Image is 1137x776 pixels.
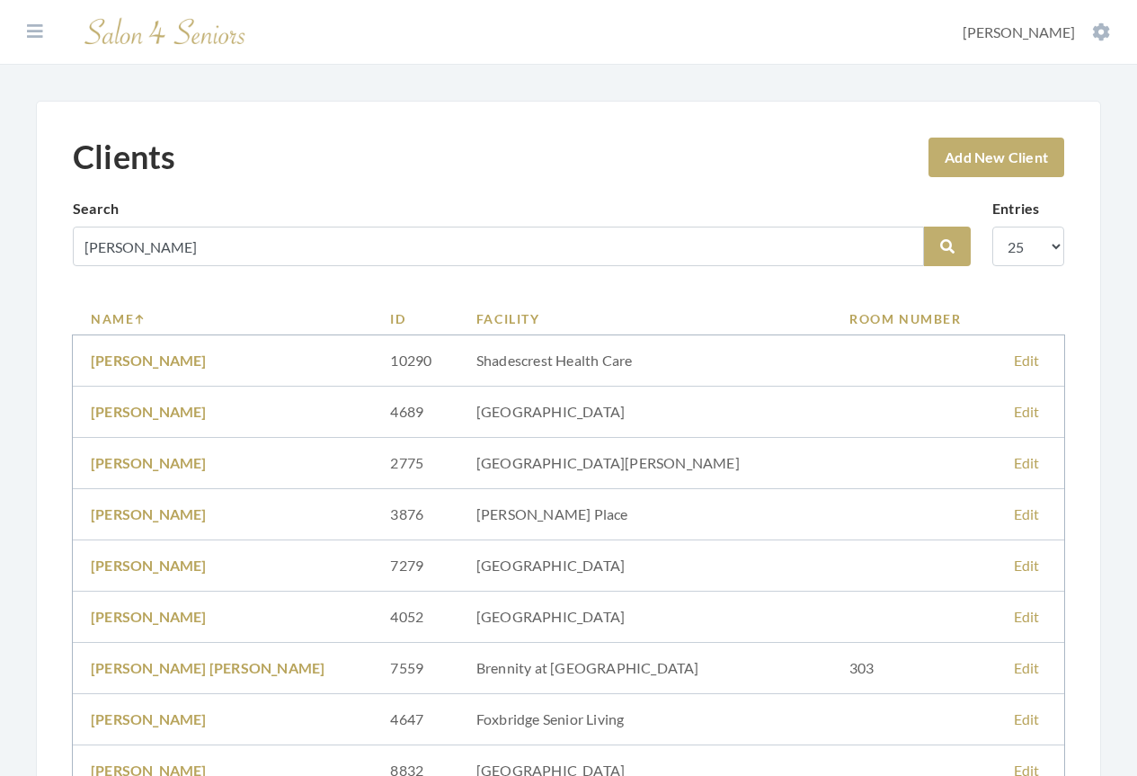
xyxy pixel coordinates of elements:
[372,540,457,592] td: 7279
[372,592,457,643] td: 4052
[992,198,1039,219] label: Entries
[73,198,119,219] label: Search
[458,335,831,387] td: Shadescrest Health Care
[372,438,457,489] td: 2775
[91,403,207,420] a: [PERSON_NAME]
[73,227,924,266] input: Search by name, facility or room number
[372,387,457,438] td: 4689
[73,138,175,176] h1: Clients
[1014,608,1040,625] a: Edit
[91,505,207,522] a: [PERSON_NAME]
[458,438,831,489] td: [GEOGRAPHIC_DATA][PERSON_NAME]
[372,335,457,387] td: 10290
[372,489,457,540] td: 3876
[1014,710,1040,727] a: Edit
[91,352,207,369] a: [PERSON_NAME]
[76,11,255,53] img: Salon 4 Seniors
[372,643,457,694] td: 7559
[1014,403,1040,420] a: Edit
[458,643,831,694] td: Brennity at [GEOGRAPHIC_DATA]
[372,694,457,745] td: 4647
[849,309,978,328] a: Room Number
[1014,557,1040,574] a: Edit
[91,608,207,625] a: [PERSON_NAME]
[91,309,354,328] a: Name
[91,659,324,676] a: [PERSON_NAME] [PERSON_NAME]
[458,694,831,745] td: Foxbridge Senior Living
[1014,505,1040,522] a: Edit
[1014,352,1040,369] a: Edit
[458,592,831,643] td: [GEOGRAPHIC_DATA]
[458,489,831,540] td: [PERSON_NAME] Place
[957,22,1115,42] button: [PERSON_NAME]
[963,23,1075,40] span: [PERSON_NAME]
[1014,454,1040,471] a: Edit
[458,387,831,438] td: [GEOGRAPHIC_DATA]
[928,138,1064,177] a: Add New Client
[476,309,813,328] a: Facility
[1014,659,1040,676] a: Edit
[91,454,207,471] a: [PERSON_NAME]
[91,557,207,574] a: [PERSON_NAME]
[91,710,207,727] a: [PERSON_NAME]
[390,309,440,328] a: ID
[831,643,996,694] td: 303
[458,540,831,592] td: [GEOGRAPHIC_DATA]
